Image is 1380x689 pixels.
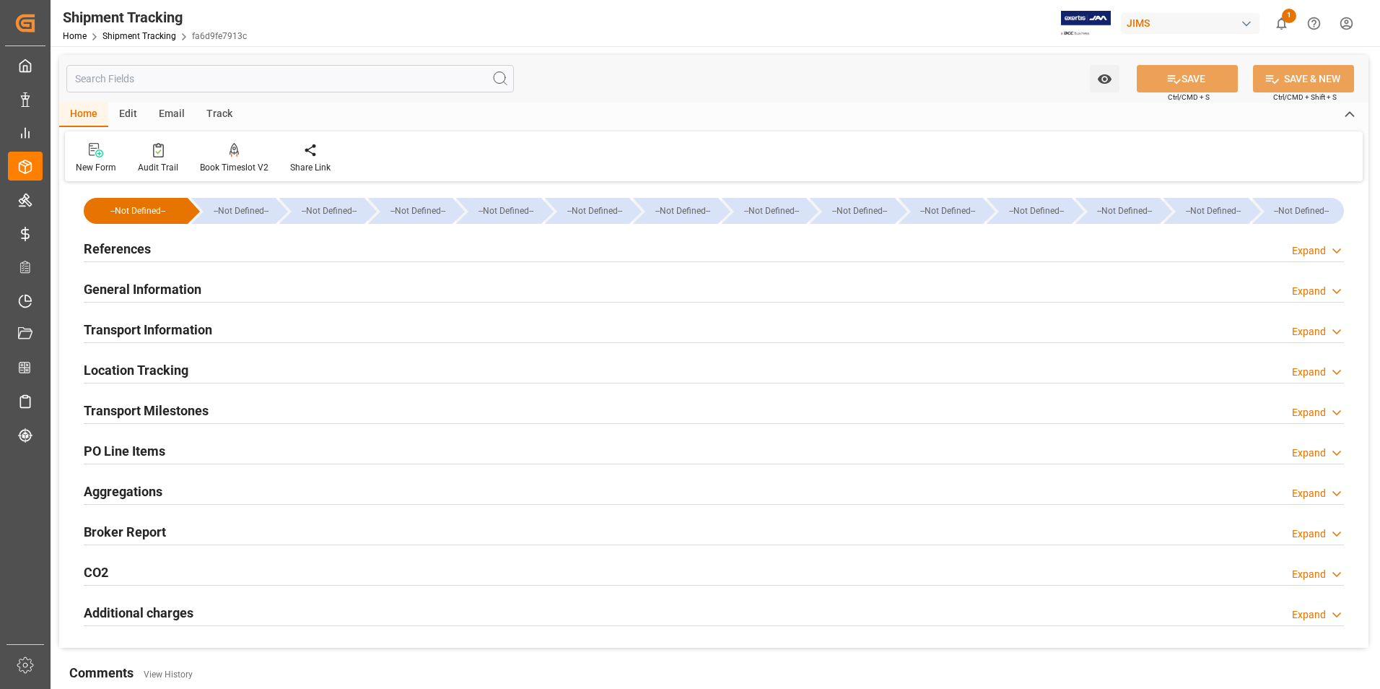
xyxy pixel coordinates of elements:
[471,198,541,224] div: --Not Defined--
[191,198,276,224] div: --Not Defined--
[144,669,193,680] a: View History
[1061,11,1111,36] img: Exertis%20JAM%20-%20Email%20Logo.jpg_1722504956.jpg
[810,198,894,224] div: --Not Defined--
[1282,9,1296,23] span: 1
[98,198,178,224] div: --Not Defined--
[1121,13,1259,34] div: JIMS
[84,360,188,380] h2: Location Tracking
[1292,486,1326,501] div: Expand
[383,198,453,224] div: --Not Defined--
[456,198,541,224] div: --Not Defined--
[1292,405,1326,420] div: Expand
[102,31,176,41] a: Shipment Tracking
[1292,567,1326,582] div: Expand
[84,279,201,299] h2: General Information
[736,198,806,224] div: --Not Defined--
[84,563,108,582] h2: CO2
[1001,198,1071,224] div: --Not Defined--
[559,198,629,224] div: --Not Defined--
[1267,198,1337,224] div: --Not Defined--
[987,198,1071,224] div: --Not Defined--
[1137,65,1238,92] button: SAVE
[1292,243,1326,259] div: Expand
[138,161,178,174] div: Audit Trail
[63,31,87,41] a: Home
[1090,198,1160,224] div: --Not Defined--
[824,198,894,224] div: --Not Defined--
[84,320,212,339] h2: Transport Information
[899,198,983,224] div: --Not Defined--
[206,198,276,224] div: --Not Defined--
[84,441,165,461] h2: PO Line Items
[633,198,717,224] div: --Not Defined--
[1292,365,1326,380] div: Expand
[1178,198,1248,224] div: --Not Defined--
[647,198,717,224] div: --Not Defined--
[368,198,453,224] div: --Not Defined--
[196,103,243,127] div: Track
[545,198,629,224] div: --Not Defined--
[1090,65,1119,92] button: open menu
[69,663,134,682] h2: Comments
[63,6,247,28] div: Shipment Tracking
[1292,324,1326,339] div: Expand
[1168,92,1210,103] span: Ctrl/CMD + S
[290,161,331,174] div: Share Link
[76,161,116,174] div: New Form
[1075,198,1160,224] div: --Not Defined--
[1292,284,1326,299] div: Expand
[108,103,148,127] div: Edit
[1292,526,1326,542] div: Expand
[84,482,162,501] h2: Aggregations
[1273,92,1337,103] span: Ctrl/CMD + Shift + S
[200,161,268,174] div: Book Timeslot V2
[279,198,364,224] div: --Not Defined--
[294,198,364,224] div: --Not Defined--
[84,239,151,259] h2: References
[1253,65,1354,92] button: SAVE & NEW
[66,65,514,92] input: Search Fields
[84,401,209,420] h2: Transport Milestones
[84,603,193,623] h2: Additional charges
[1252,198,1344,224] div: --Not Defined--
[913,198,983,224] div: --Not Defined--
[722,198,806,224] div: --Not Defined--
[1163,198,1248,224] div: --Not Defined--
[84,198,188,224] div: --Not Defined--
[1292,446,1326,461] div: Expand
[1292,607,1326,623] div: Expand
[84,522,166,542] h2: Broker Report
[1265,7,1298,40] button: show 1 new notifications
[148,103,196,127] div: Email
[59,103,108,127] div: Home
[1121,9,1265,37] button: JIMS
[1298,7,1330,40] button: Help Center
